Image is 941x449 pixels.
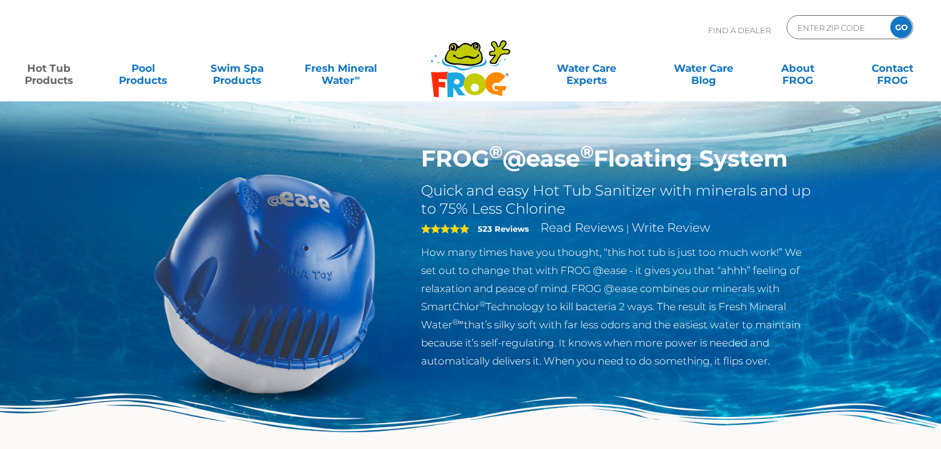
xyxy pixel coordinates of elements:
sup: ® [580,141,594,162]
strong: 523 Reviews [478,224,529,234]
a: ContactFROG [855,56,929,80]
h1: FROG @ease Floating System [421,145,815,173]
a: Water CareExperts [527,56,646,80]
a: Hot TubProducts [12,56,86,80]
p: Find A Dealer [708,15,771,45]
input: GO [890,16,912,38]
a: Read Reviews [540,220,624,235]
sup: ∞ [354,73,360,82]
a: Swim SpaProducts [201,56,274,80]
span: 5 [421,224,469,234]
sup: ®∞ [452,317,464,326]
h2: Quick and easy Hot Tub Sanitizer with minerals and up to 75% Less Chlorine [421,182,815,218]
a: Write Review [632,220,710,235]
a: PoolProducts [106,56,180,80]
a: Water CareBlog [667,56,741,80]
span: | [626,223,629,234]
sup: ® [480,299,486,308]
p: How many times have you thought, “this hot tub is just too much work!” We set out to change that ... [421,243,815,370]
img: Frog Products Logo [424,24,517,98]
a: AboutFROG [761,56,835,80]
img: hot-tub-product-atease-system.png [127,145,403,421]
a: Fresh MineralWater∞ [295,56,387,80]
sup: ® [489,141,502,162]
